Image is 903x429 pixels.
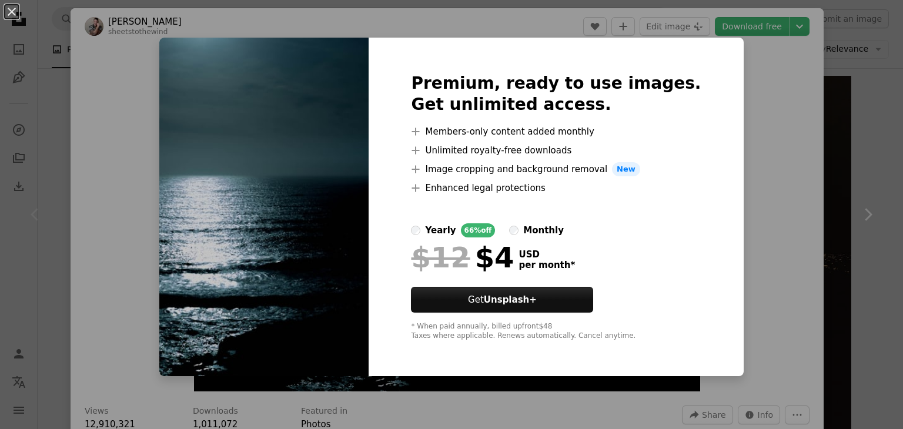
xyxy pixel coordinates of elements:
[519,249,575,260] span: USD
[612,162,640,176] span: New
[411,322,701,341] div: * When paid annually, billed upfront $48 Taxes where applicable. Renews automatically. Cancel any...
[425,223,456,237] div: yearly
[509,226,519,235] input: monthly
[411,242,514,273] div: $4
[484,294,537,305] strong: Unsplash+
[519,260,575,270] span: per month *
[411,242,470,273] span: $12
[523,223,564,237] div: monthly
[411,226,420,235] input: yearly66%off
[411,125,701,139] li: Members-only content added monthly
[411,181,701,195] li: Enhanced legal protections
[411,287,593,313] button: GetUnsplash+
[159,38,369,376] img: photo-1437751059337-ea72d4f73fcf
[411,143,701,157] li: Unlimited royalty-free downloads
[411,162,701,176] li: Image cropping and background removal
[411,73,701,115] h2: Premium, ready to use images. Get unlimited access.
[461,223,496,237] div: 66% off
